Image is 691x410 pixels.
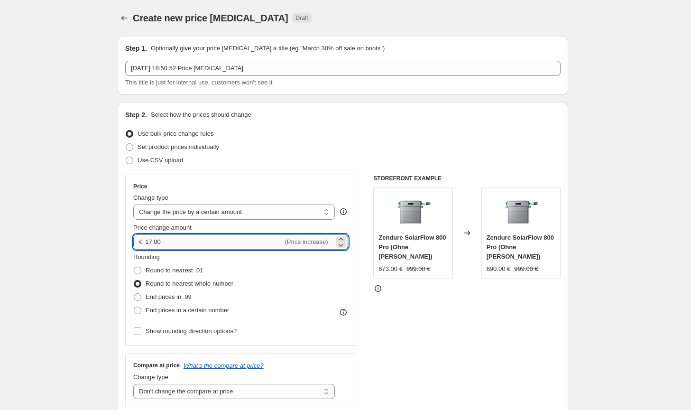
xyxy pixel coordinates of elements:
[296,14,308,22] span: Draft
[133,253,160,261] span: Rounding
[133,362,180,369] h3: Compare at price
[502,192,540,230] img: Zendure_Solarflow_800_PRO_2_80x.webp
[406,264,431,274] strike: 999.00 €
[339,207,348,216] div: help
[146,293,192,300] span: End prices in .99
[514,264,538,274] strike: 999.00 €
[125,44,147,53] h2: Step 1.
[145,234,283,250] input: -10.00
[373,175,561,182] h6: STOREFRONT EXAMPLE
[394,192,432,230] img: Zendure_Solarflow_800_PRO_2_80x.webp
[146,327,237,335] span: Show rounding direction options?
[133,194,168,201] span: Change type
[139,238,142,245] span: €
[125,61,561,76] input: 30% off holiday sale
[285,238,328,245] span: (Price increase)
[146,307,229,314] span: End prices in a certain number
[125,110,147,120] h2: Step 2.
[487,234,554,260] span: Zendure SolarFlow 800 Pro (Ohne [PERSON_NAME])
[138,157,183,164] span: Use CSV upload
[133,373,168,381] span: Change type
[133,224,192,231] span: Price change amount
[378,234,446,260] span: Zendure SolarFlow 800 Pro (Ohne [PERSON_NAME])
[133,13,288,23] span: Create new price [MEDICAL_DATA]
[125,79,272,86] span: This title is just for internal use, customers won't see it
[133,183,147,190] h3: Price
[487,264,511,274] div: 690.00 €
[118,11,131,25] button: Price change jobs
[378,264,403,274] div: 673.00 €
[146,280,233,287] span: Round to nearest whole number
[151,110,251,120] p: Select how the prices should change
[138,143,219,150] span: Set product prices individually
[146,267,203,274] span: Round to nearest .01
[184,362,264,369] button: What's the compare at price?
[138,130,213,137] span: Use bulk price change rules
[151,44,385,53] p: Optionally give your price [MEDICAL_DATA] a title (eg "March 30% off sale on boots")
